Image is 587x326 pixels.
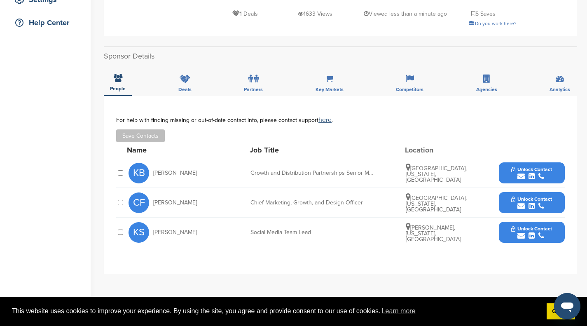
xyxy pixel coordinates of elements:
span: KB [129,163,149,183]
span: Unlock Contact [511,226,552,232]
button: Unlock Contact [501,161,562,185]
span: Key Markets [316,87,344,92]
a: Help Center [8,13,82,32]
div: Growth and Distribution Partnerships Senior Manager [250,170,374,176]
button: Unlock Contact [501,190,562,215]
span: [GEOGRAPHIC_DATA], [US_STATE], [GEOGRAPHIC_DATA] [406,165,467,183]
div: Location [405,146,467,154]
p: Viewed less than a minute ago [364,9,447,19]
span: People [110,86,126,91]
span: KS [129,222,149,243]
a: Do you work here? [469,21,517,26]
span: Unlock Contact [511,167,552,172]
span: CF [129,192,149,213]
div: Name [127,146,217,154]
p: 1633 Views [298,9,332,19]
span: [PERSON_NAME], [US_STATE], [GEOGRAPHIC_DATA] [406,224,461,243]
a: here [318,116,332,124]
span: [GEOGRAPHIC_DATA], [US_STATE], [GEOGRAPHIC_DATA] [406,195,467,213]
span: Analytics [550,87,570,92]
span: This website uses cookies to improve your experience. By using the site, you agree and provide co... [12,305,540,317]
span: Agencies [476,87,497,92]
h2: Sponsor Details [104,51,577,62]
span: Deals [178,87,192,92]
span: [PERSON_NAME] [153,230,197,235]
a: dismiss cookie message [547,303,575,320]
p: 1 Deals [232,9,258,19]
p: 5 Saves [471,9,496,19]
span: Do you work here? [475,21,517,26]
span: Partners [244,87,263,92]
span: Competitors [396,87,423,92]
div: Job Title [250,146,373,154]
div: Chief Marketing, Growth, and Design Officer [250,200,374,206]
span: Unlock Contact [511,196,552,202]
span: [PERSON_NAME] [153,200,197,206]
button: Unlock Contact [501,220,562,245]
div: Social Media Team Lead [250,230,374,235]
iframe: Button to launch messaging window [554,293,580,319]
span: [PERSON_NAME] [153,170,197,176]
div: Help Center [12,15,82,30]
button: Save Contacts [116,129,165,142]
a: learn more about cookies [381,305,417,317]
div: For help with finding missing or out-of-date contact info, please contact support . [116,117,565,123]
